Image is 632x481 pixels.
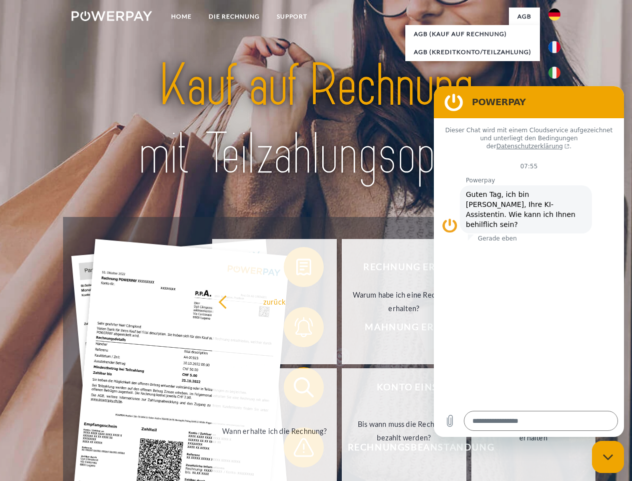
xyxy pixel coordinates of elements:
img: de [548,9,560,21]
div: Wann erhalte ich die Rechnung? [218,424,331,437]
img: fr [548,41,560,53]
img: title-powerpay_de.svg [96,48,536,192]
a: agb [509,8,540,26]
iframe: Schaltfläche zum Öffnen des Messaging-Fensters; Konversation läuft [592,441,624,473]
a: AGB (Kreditkonto/Teilzahlung) [405,43,540,61]
a: DIE RECHNUNG [200,8,268,26]
a: SUPPORT [268,8,316,26]
div: Bis wann muss die Rechnung bezahlt werden? [348,417,460,444]
div: zurück [218,295,331,308]
img: it [548,67,560,79]
a: AGB (Kauf auf Rechnung) [405,25,540,43]
div: Warum habe ich eine Rechnung erhalten? [348,288,460,315]
a: Home [163,8,200,26]
img: logo-powerpay-white.svg [72,11,152,21]
iframe: Messaging-Fenster [434,86,624,437]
